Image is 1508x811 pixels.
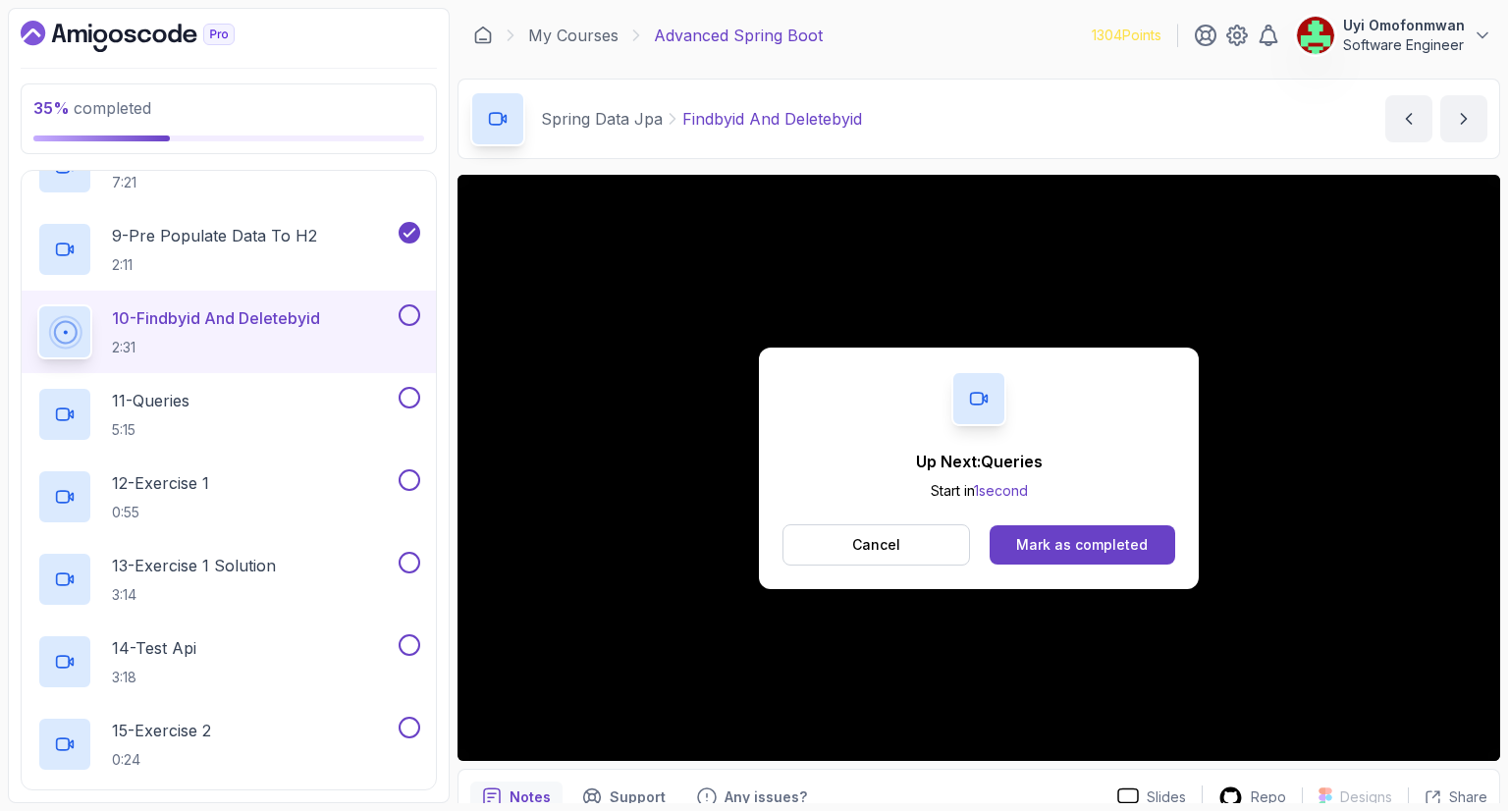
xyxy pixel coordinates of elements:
[725,787,807,807] p: Any issues?
[37,634,420,689] button: 14-Test Api3:18
[33,98,151,118] span: completed
[112,585,276,605] p: 3:14
[974,482,1028,499] span: 1 second
[510,787,551,807] p: Notes
[112,503,209,522] p: 0:55
[37,222,420,277] button: 9-Pre Populate Data To H22:11
[33,98,70,118] span: 35 %
[112,338,320,357] p: 2:31
[37,469,420,524] button: 12-Exercise 10:55
[112,554,276,577] p: 13 - Exercise 1 Solution
[37,552,420,607] button: 13-Exercise 1 Solution3:14
[112,750,211,770] p: 0:24
[1440,95,1487,142] button: next content
[1016,535,1148,555] div: Mark as completed
[1408,787,1487,807] button: Share
[1385,95,1432,142] button: previous content
[473,26,493,45] a: Dashboard
[112,668,196,687] p: 3:18
[37,717,420,772] button: 15-Exercise 20:24
[1147,787,1186,807] p: Slides
[112,636,196,660] p: 14 - Test Api
[1340,787,1392,807] p: Designs
[112,173,242,192] p: 7:21
[1203,785,1302,810] a: Repo
[1296,16,1492,55] button: user profile imageUyi OmofonmwanSoftware Engineer
[112,420,189,440] p: 5:15
[852,535,900,555] p: Cancel
[916,450,1043,473] p: Up Next: Queries
[112,719,211,742] p: 15 - Exercise 2
[112,255,317,275] p: 2:11
[1102,787,1202,808] a: Slides
[990,525,1175,565] button: Mark as completed
[1343,16,1465,35] p: Uyi Omofonmwan
[112,471,209,495] p: 12 - Exercise 1
[112,306,320,330] p: 10 - Findbyid And Deletebyid
[682,107,862,131] p: Findbyid And Deletebyid
[37,387,420,442] button: 11-Queries5:15
[782,524,970,566] button: Cancel
[37,304,420,359] button: 10-Findbyid And Deletebyid2:31
[1251,787,1286,807] p: Repo
[1092,26,1161,45] p: 1304 Points
[541,107,663,131] p: Spring Data Jpa
[1343,35,1465,55] p: Software Engineer
[654,24,823,47] p: Advanced Spring Boot
[528,24,619,47] a: My Courses
[916,481,1043,501] p: Start in
[112,389,189,412] p: 11 - Queries
[458,175,1500,761] iframe: 10 - findById and deleteById
[21,21,280,52] a: Dashboard
[112,224,317,247] p: 9 - Pre Populate Data To H2
[1449,787,1487,807] p: Share
[610,787,666,807] p: Support
[1297,17,1334,54] img: user profile image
